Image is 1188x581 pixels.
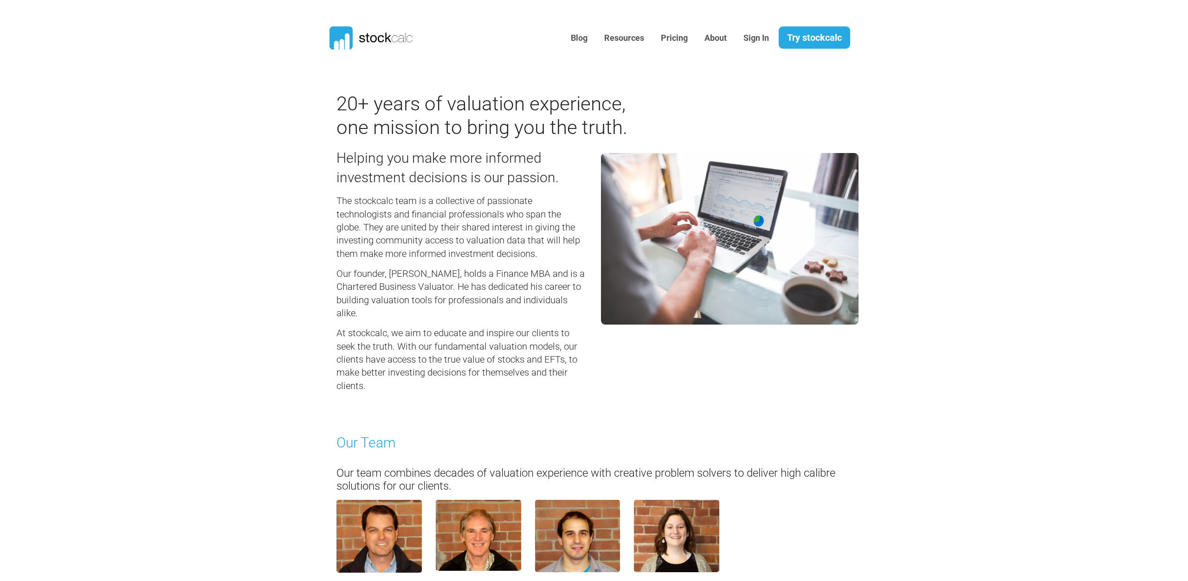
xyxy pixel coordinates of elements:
[634,500,719,572] img: Card image cap
[336,466,852,493] h4: Our team combines decades of valuation experience with creative problem solvers to deliver high c...
[564,27,594,50] a: Blog
[736,27,776,50] a: Sign In
[336,92,631,139] h2: 20+ years of valuation experience, one mission to bring you the truth.
[654,27,695,50] a: Pricing
[336,433,852,453] h3: Our Team
[535,500,620,572] img: Card image cap
[779,26,850,49] a: Try stockcalc
[336,326,587,392] h5: At stockcalc, we aim to educate and inspire our clients to seek the truth. With our fundamental v...
[336,194,587,260] h5: The stockcalc team is a collective of passionate technologists and financial professionals who sp...
[697,27,734,50] a: About
[336,500,422,573] img: Card image cap
[336,148,587,187] h3: Helping you make more informed investment decisions is our passion.
[601,153,859,325] img: pexels-photo.jpg
[336,267,587,319] h5: Our founder, [PERSON_NAME], holds a Finance MBA and is a Chartered Business Valuator. He has dedi...
[597,27,651,50] a: Resources
[436,500,521,571] img: Card image cap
